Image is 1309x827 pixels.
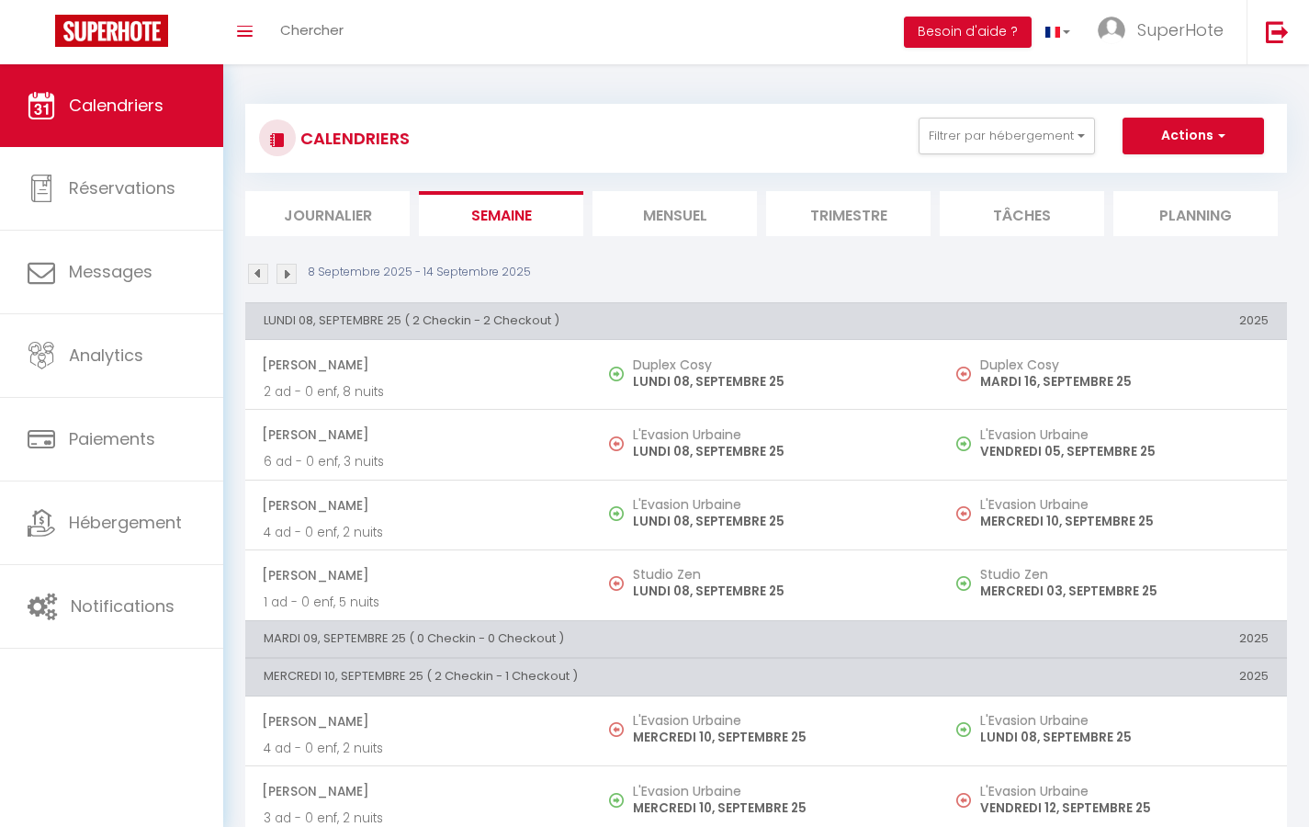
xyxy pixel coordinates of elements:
span: Calendriers [69,94,164,117]
img: NO IMAGE [609,436,624,451]
th: MARDI 09, SEPTEMBRE 25 ( 0 Checkin - 0 Checkout ) [245,620,940,657]
li: Planning [1113,191,1278,236]
li: Journalier [245,191,410,236]
button: Besoin d'aide ? [904,17,1032,48]
li: Tâches [940,191,1104,236]
img: Super Booking [55,15,168,47]
th: 2025 [940,620,1287,657]
h5: L'Evasion Urbaine [633,784,921,799]
span: Paiements [69,427,155,450]
p: 2 ad - 0 enf, 8 nuits [264,382,574,402]
img: NO IMAGE [956,576,971,591]
p: 6 ad - 0 enf, 3 nuits [264,452,574,471]
img: NO IMAGE [956,793,971,808]
p: VENDREDI 12, SEPTEMBRE 25 [980,799,1269,818]
p: LUNDI 08, SEPTEMBRE 25 [980,728,1269,747]
li: Mensuel [592,191,757,236]
p: VENDREDI 05, SEPTEMBRE 25 [980,442,1269,461]
li: Semaine [419,191,583,236]
span: [PERSON_NAME] [262,558,574,593]
h5: L'Evasion Urbaine [980,713,1269,728]
h5: L'Evasion Urbaine [633,427,921,442]
p: MERCREDI 10, SEPTEMBRE 25 [633,799,921,818]
img: NO IMAGE [956,506,971,521]
p: MERCREDI 10, SEPTEMBRE 25 [980,512,1269,531]
img: NO IMAGE [956,367,971,381]
span: Hébergement [69,511,182,534]
p: LUNDI 08, SEPTEMBRE 25 [633,582,921,601]
p: MERCREDI 10, SEPTEMBRE 25 [633,728,921,747]
img: logout [1266,20,1289,43]
img: NO IMAGE [609,576,624,591]
h5: Duplex Cosy [980,357,1269,372]
span: Messages [69,260,152,283]
span: Analytics [69,344,143,367]
span: Réservations [69,176,175,199]
h5: L'Evasion Urbaine [980,784,1269,799]
p: MARDI 16, SEPTEMBRE 25 [980,372,1269,391]
h5: L'Evasion Urbaine [633,497,921,512]
p: 4 ad - 0 enf, 2 nuits [264,739,574,758]
img: NO IMAGE [956,436,971,451]
button: Ouvrir le widget de chat LiveChat [15,7,70,62]
h5: L'Evasion Urbaine [980,497,1269,512]
th: LUNDI 08, SEPTEMBRE 25 ( 2 Checkin - 2 Checkout ) [245,302,940,339]
img: NO IMAGE [609,722,624,737]
span: [PERSON_NAME] [262,704,574,739]
p: LUNDI 08, SEPTEMBRE 25 [633,512,921,531]
p: 8 Septembre 2025 - 14 Septembre 2025 [308,264,531,281]
th: 2025 [940,302,1287,339]
button: Filtrer par hébergement [919,118,1095,154]
p: 4 ad - 0 enf, 2 nuits [264,523,574,542]
li: Trimestre [766,191,931,236]
span: Chercher [280,20,344,40]
img: ... [1098,17,1125,44]
p: MERCREDI 03, SEPTEMBRE 25 [980,582,1269,601]
span: [PERSON_NAME] [262,417,574,452]
th: 2025 [940,659,1287,696]
h5: Studio Zen [633,567,921,582]
span: [PERSON_NAME] [262,488,574,523]
h5: L'Evasion Urbaine [633,713,921,728]
p: 1 ad - 0 enf, 5 nuits [264,593,574,612]
p: LUNDI 08, SEPTEMBRE 25 [633,442,921,461]
p: LUNDI 08, SEPTEMBRE 25 [633,372,921,391]
th: MERCREDI 10, SEPTEMBRE 25 ( 2 Checkin - 1 Checkout ) [245,659,940,696]
h5: L'Evasion Urbaine [980,427,1269,442]
span: SuperHote [1137,18,1224,41]
span: [PERSON_NAME] [262,774,574,809]
h5: Studio Zen [980,567,1269,582]
h5: Duplex Cosy [633,357,921,372]
span: [PERSON_NAME] [262,347,574,382]
span: Notifications [71,595,175,617]
button: Actions [1123,118,1264,154]
h3: CALENDRIERS [296,118,410,159]
img: NO IMAGE [956,722,971,737]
